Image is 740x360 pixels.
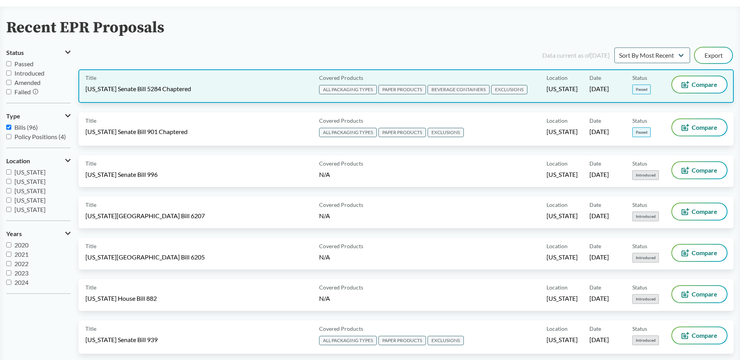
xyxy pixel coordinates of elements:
span: Location [547,159,568,168]
span: [US_STATE] [14,168,46,176]
input: 2020 [6,242,11,247]
input: 2024 [6,280,11,285]
span: Compare [692,167,717,173]
span: Policy Positions (4) [14,133,66,140]
button: Compare [672,286,727,302]
span: PAPER PRODUCTS [378,85,426,94]
input: 2022 [6,261,11,266]
span: Title [85,242,96,250]
span: [DATE] [589,85,609,93]
span: Date [589,159,601,168]
span: 2023 [14,269,28,277]
button: Compare [672,162,727,178]
span: EXCLUSIONS [428,128,464,137]
span: Location [547,325,568,333]
button: Compare [672,76,727,93]
input: [US_STATE] [6,188,11,193]
span: [US_STATE] [547,335,578,344]
span: Location [547,242,568,250]
span: [US_STATE][GEOGRAPHIC_DATA] Bill 6207 [85,212,205,220]
span: [US_STATE] [14,187,46,194]
span: 2022 [14,260,28,267]
span: Introduced [632,170,659,180]
span: Date [589,325,601,333]
span: Location [547,116,568,125]
span: ALL PACKAGING TYPES [319,336,377,345]
span: Failed [14,88,31,95]
span: Covered Products [319,201,363,209]
span: Covered Products [319,159,363,168]
span: Covered Products [319,242,363,250]
input: [US_STATE] [6,207,11,212]
input: 2021 [6,252,11,257]
span: Title [85,74,96,82]
span: Title [85,116,96,125]
input: Bills (96) [6,125,11,130]
span: Type [6,113,20,120]
span: Introduced [632,294,659,304]
span: [US_STATE] Senate Bill 901 Chaptered [85,127,188,136]
span: 2021 [14,251,28,258]
span: Date [589,116,601,125]
span: [US_STATE] [547,294,578,303]
button: Status [6,46,71,59]
input: Introduced [6,71,11,76]
span: Location [547,283,568,291]
span: N/A [319,253,330,261]
span: 2020 [14,241,28,249]
span: [US_STATE] [547,127,578,136]
span: [US_STATE] [14,196,46,204]
div: Data current as of [DATE] [542,51,610,60]
span: [US_STATE] House Bill 882 [85,294,157,303]
span: Title [85,159,96,168]
span: Status [632,325,647,333]
span: [US_STATE] [547,85,578,93]
span: [US_STATE] Senate Bill 996 [85,170,158,179]
span: N/A [319,212,330,219]
span: Status [632,283,647,291]
span: 2024 [14,279,28,286]
span: EXCLUSIONS [428,336,464,345]
span: ALL PACKAGING TYPES [319,85,377,94]
button: Compare [672,203,727,220]
span: Passed [632,127,651,137]
span: Compare [692,332,717,339]
span: [DATE] [589,253,609,261]
span: Covered Products [319,74,363,82]
span: Status [632,242,647,250]
span: Status [632,159,647,168]
span: Compare [692,291,717,297]
h2: Recent EPR Proposals [6,19,164,37]
span: [DATE] [589,335,609,344]
span: Compare [692,208,717,215]
span: [US_STATE] [547,170,578,179]
span: Location [547,201,568,209]
span: Introduced [632,212,659,221]
span: Date [589,201,601,209]
button: Location [6,154,71,168]
span: Passed [14,60,34,67]
span: [US_STATE][GEOGRAPHIC_DATA] Bill 6205 [85,253,205,261]
span: [US_STATE] Senate Bill 5284 Chaptered [85,85,191,93]
input: [US_STATE] [6,169,11,175]
span: N/A [319,295,330,302]
input: Amended [6,80,11,85]
span: [US_STATE] Senate Bill 939 [85,335,158,344]
span: Date [589,242,601,250]
span: Compare [692,81,717,88]
span: Years [6,230,22,237]
span: Date [589,74,601,82]
span: [US_STATE] [14,206,46,213]
span: Title [85,283,96,291]
span: [DATE] [589,170,609,179]
span: ALL PACKAGING TYPES [319,128,377,137]
span: [US_STATE] [547,212,578,220]
span: Compare [692,250,717,256]
span: Location [6,157,30,164]
span: [DATE] [589,212,609,220]
input: Policy Positions (4) [6,134,11,139]
input: Failed [6,89,11,94]
span: Title [85,201,96,209]
span: Amended [14,79,41,86]
button: Years [6,227,71,240]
